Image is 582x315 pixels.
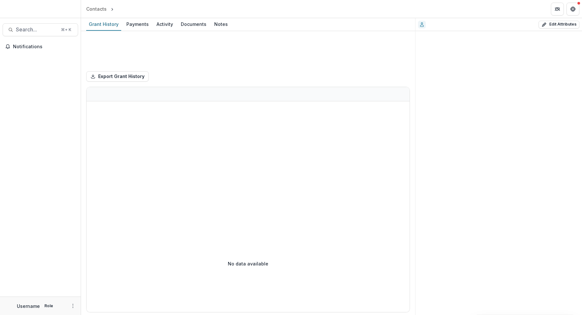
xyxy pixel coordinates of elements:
button: Notifications [3,41,78,52]
button: Export Grant History [86,71,149,82]
a: Documents [178,18,209,31]
div: ⌘ + K [60,26,73,33]
div: Grant History [86,19,121,29]
p: No data available [228,260,268,267]
p: Role [42,303,55,309]
nav: breadcrumb [84,4,143,14]
span: Search... [16,27,57,33]
a: Activity [154,18,176,31]
div: Documents [178,19,209,29]
button: More [69,302,77,310]
div: Activity [154,19,176,29]
a: Grant History [86,18,121,31]
a: Contacts [84,4,109,14]
div: Notes [212,19,230,29]
button: Edit Attributes [539,21,579,28]
p: Username [17,303,40,309]
span: Notifications [13,44,76,50]
a: Notes [212,18,230,31]
button: Search... [3,23,78,36]
div: Contacts [86,6,107,12]
button: Partners [551,3,564,16]
button: Get Help [566,3,579,16]
div: Payments [124,19,151,29]
a: Payments [124,18,151,31]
